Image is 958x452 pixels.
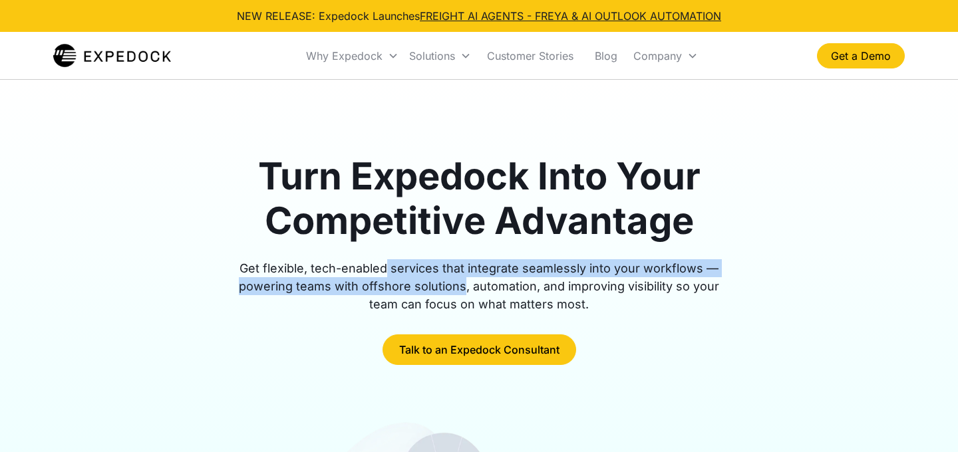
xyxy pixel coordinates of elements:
[628,33,703,78] div: Company
[301,33,404,78] div: Why Expedock
[224,154,734,243] h1: Turn Expedock Into Your Competitive Advantage
[817,43,905,68] a: Get a Demo
[53,43,171,69] a: home
[404,33,476,78] div: Solutions
[584,33,628,78] a: Blog
[306,49,383,62] div: Why Expedock
[53,43,171,69] img: Expedock Logo
[224,259,734,313] div: Get flexible, tech-enabled services that integrate seamlessly into your workflows — powering team...
[476,33,584,78] a: Customer Stories
[633,49,682,62] div: Company
[891,388,958,452] iframe: Chat Widget
[237,8,721,24] div: NEW RELEASE: Expedock Launches
[383,334,576,365] a: Talk to an Expedock Consultant
[420,9,721,23] a: FREIGHT AI AGENTS - FREYA & AI OUTLOOK AUTOMATION
[409,49,455,62] div: Solutions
